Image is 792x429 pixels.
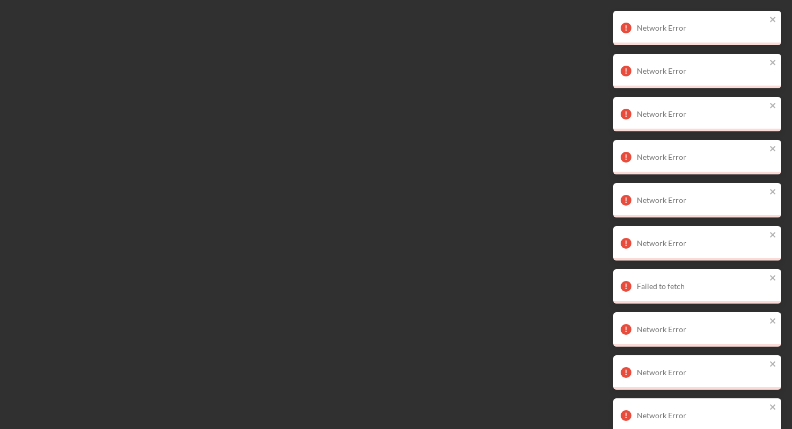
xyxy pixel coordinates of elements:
button: close [769,403,777,413]
button: close [769,101,777,111]
button: close [769,230,777,241]
button: close [769,360,777,370]
div: Network Error [637,67,766,75]
div: Network Error [637,153,766,161]
button: close [769,187,777,198]
div: Network Error [637,368,766,377]
button: close [769,144,777,154]
button: close [769,15,777,25]
div: Failed to fetch [637,282,766,291]
div: Network Error [637,239,766,248]
button: close [769,58,777,68]
div: Network Error [637,411,766,420]
div: Network Error [637,110,766,118]
div: Network Error [637,325,766,334]
button: close [769,317,777,327]
button: close [769,273,777,284]
div: Network Error [637,196,766,205]
div: Network Error [637,24,766,32]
